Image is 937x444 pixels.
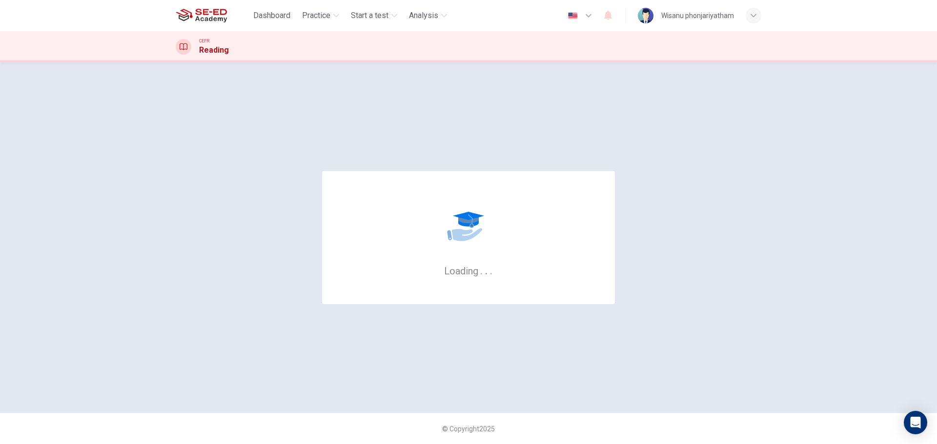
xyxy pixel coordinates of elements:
div: Open Intercom Messenger [904,411,927,434]
button: Dashboard [249,7,294,24]
div: Wisanu phonjariyatham [661,10,734,21]
span: Start a test [351,10,388,21]
button: Analysis [405,7,451,24]
button: Practice [298,7,343,24]
h1: Reading [199,44,229,56]
span: Dashboard [253,10,290,21]
span: CEFR [199,38,209,44]
button: Start a test [347,7,401,24]
span: © Copyright 2025 [442,425,495,433]
img: en [567,12,579,19]
span: Analysis [409,10,438,21]
h6: . [485,262,488,278]
h6: Loading [444,264,493,277]
h6: . [480,262,483,278]
img: Profile picture [638,8,653,23]
h6: . [489,262,493,278]
a: SE-ED Academy logo [176,6,249,25]
img: SE-ED Academy logo [176,6,227,25]
span: Practice [302,10,330,21]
